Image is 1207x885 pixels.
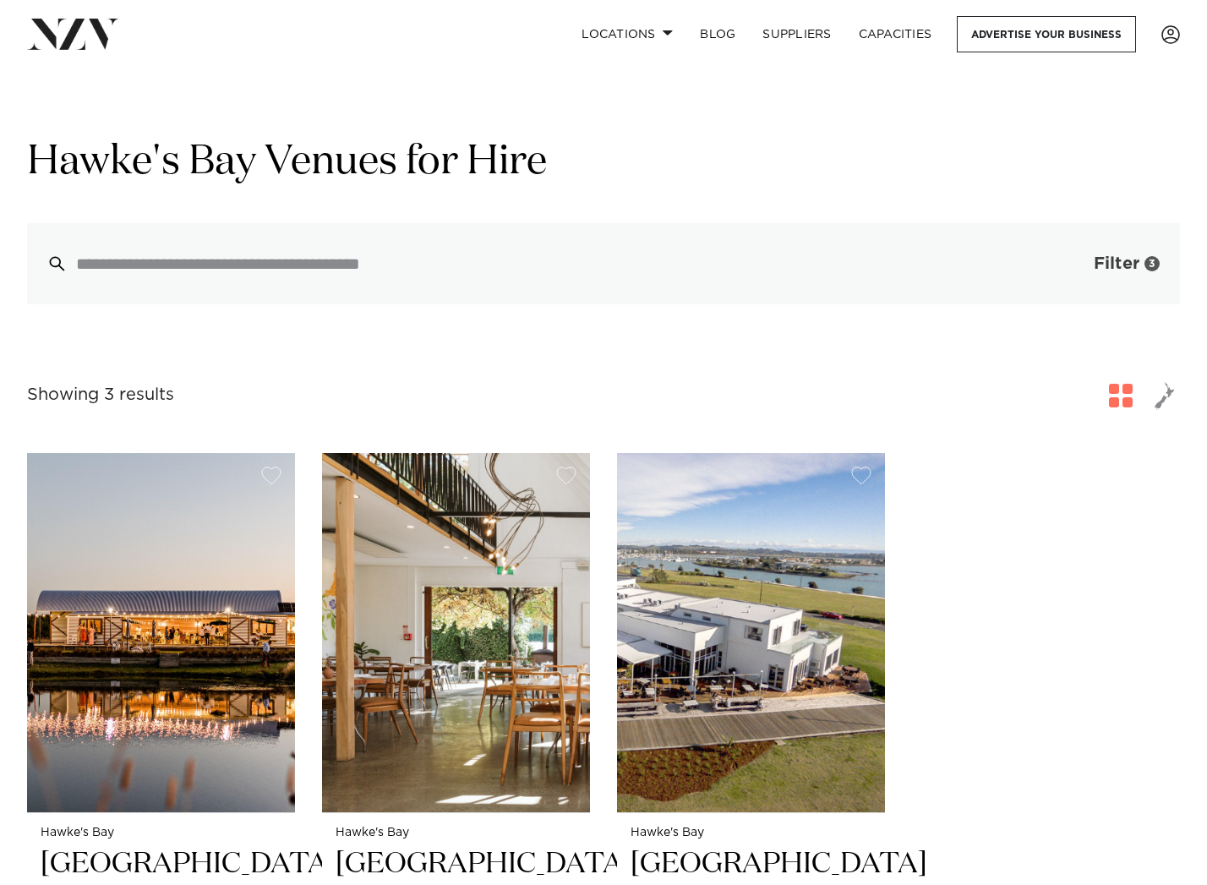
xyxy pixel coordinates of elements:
small: Hawke's Bay [41,827,281,839]
a: SUPPLIERS [749,16,844,52]
img: nzv-logo.png [27,19,119,49]
a: BLOG [686,16,749,52]
a: Capacities [845,16,946,52]
h1: Hawke's Bay Venues for Hire [27,136,1180,189]
small: Hawke's Bay [336,827,576,839]
a: Locations [568,16,686,52]
div: 3 [1144,256,1160,271]
a: Advertise your business [957,16,1136,52]
button: Filter3 [1040,223,1180,304]
small: Hawke's Bay [631,827,871,839]
div: Showing 3 results [27,382,174,408]
span: Filter [1094,255,1139,272]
